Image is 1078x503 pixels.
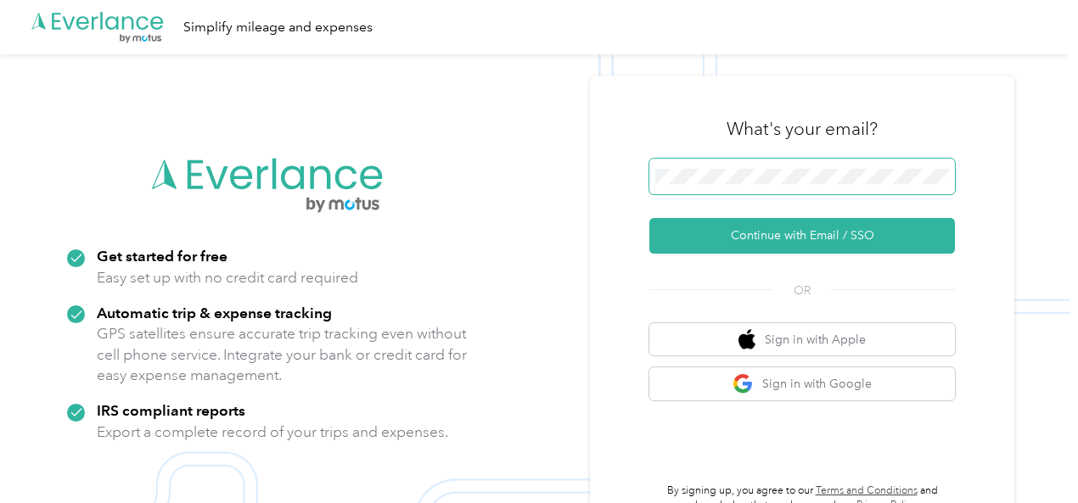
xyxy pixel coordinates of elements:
[772,282,832,299] span: OR
[97,247,227,265] strong: Get started for free
[97,323,468,386] p: GPS satellites ensure accurate trip tracking even without cell phone service. Integrate your bank...
[738,329,755,350] img: apple logo
[733,373,754,394] img: google logo
[816,484,918,497] a: Terms and Conditions
[183,17,373,38] div: Simplify mileage and expenses
[97,422,448,443] p: Export a complete record of your trips and expenses.
[649,218,955,254] button: Continue with Email / SSO
[649,323,955,356] button: apple logoSign in with Apple
[97,304,332,321] strong: Automatic trip & expense tracking
[649,367,955,400] button: google logoSign in with Google
[97,267,358,288] p: Easy set up with no credit card required
[727,117,878,141] h3: What's your email?
[97,401,245,419] strong: IRS compliant reports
